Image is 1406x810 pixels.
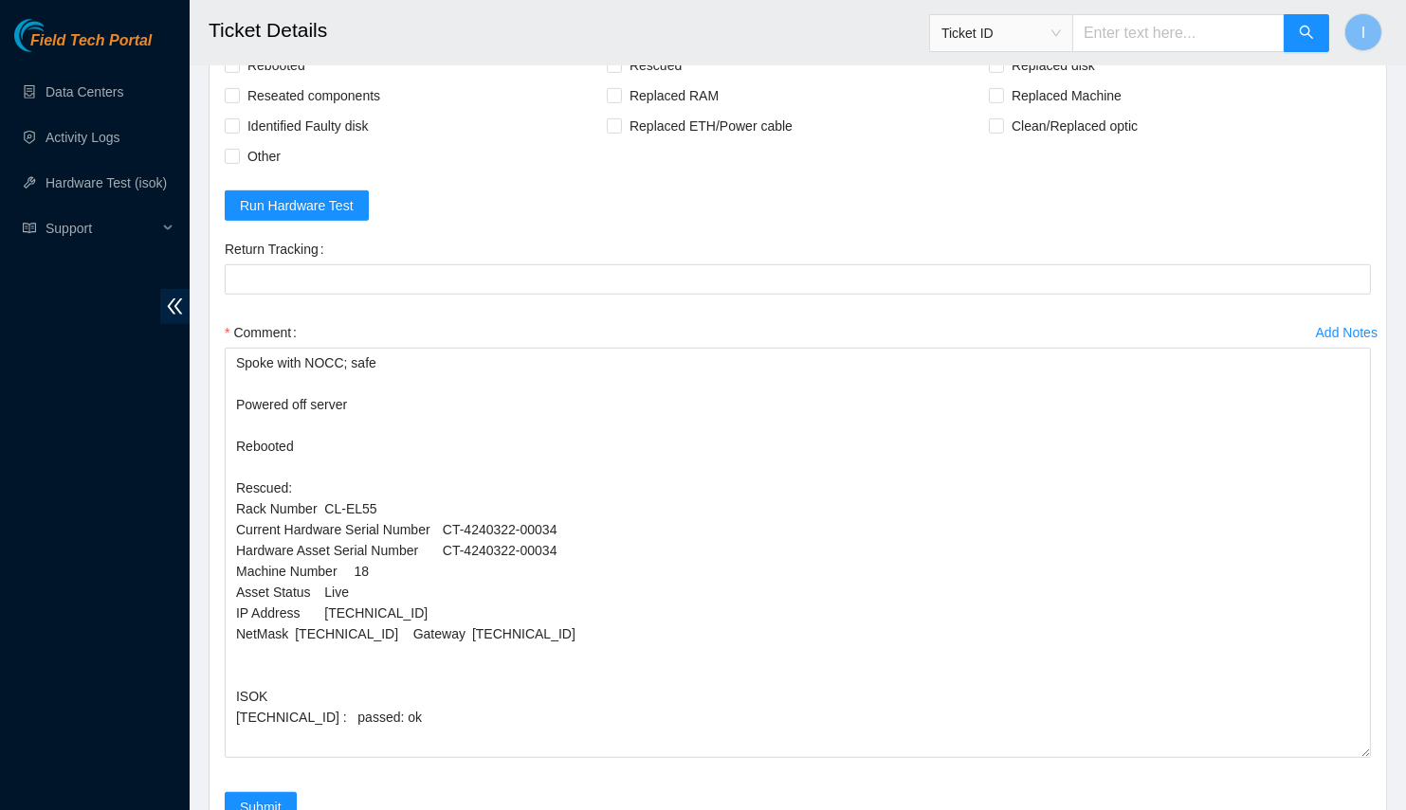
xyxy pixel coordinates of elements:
[46,130,120,145] a: Activity Logs
[240,50,313,81] span: Rebooted
[1315,317,1379,348] button: Add Notes
[23,222,36,235] span: read
[225,348,1371,758] textarea: Comment
[1072,14,1285,52] input: Enter text here...
[30,32,152,50] span: Field Tech Portal
[225,264,1371,295] input: Return Tracking
[240,111,376,141] span: Identified Faulty disk
[160,289,190,324] span: double-left
[46,175,167,190] a: Hardware Test (isok)
[1344,13,1382,51] button: I
[225,190,369,221] button: Run Hardware Test
[1004,81,1129,111] span: Replaced Machine
[14,19,96,52] img: Akamai Technologies
[1299,25,1314,43] span: search
[240,141,288,171] span: Other
[1361,21,1365,45] span: I
[1316,326,1378,339] div: Add Notes
[46,84,123,99] a: Data Centers
[622,50,689,81] span: Rescued
[46,209,157,247] span: Support
[622,81,726,111] span: Replaced RAM
[1004,50,1103,81] span: Replaced disk
[622,111,800,141] span: Replaced ETH/Power cable
[1284,14,1329,52] button: search
[225,234,332,264] label: Return Tracking
[14,34,152,59] a: Akamai TechnologiesField Tech Portal
[1004,111,1145,141] span: Clean/Replaced optic
[240,81,388,111] span: Reseated components
[225,317,304,348] label: Comment
[941,19,1061,47] span: Ticket ID
[240,195,354,216] span: Run Hardware Test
